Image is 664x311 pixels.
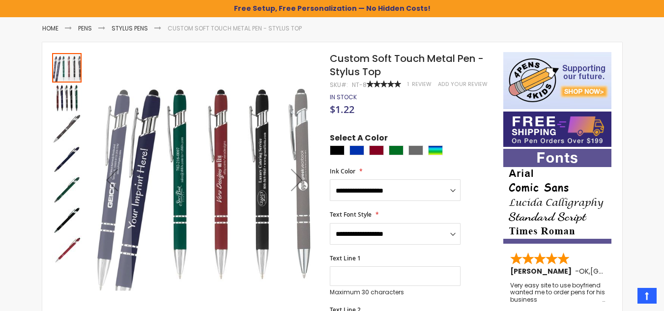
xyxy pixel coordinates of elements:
span: In stock [330,93,357,101]
img: Custom Soft Touch Metal Pen - Stylus Top [52,144,82,174]
span: Select A Color [330,133,388,146]
div: Custom Soft Touch Metal Pen - Stylus Top [52,52,83,83]
span: [GEOGRAPHIC_DATA] [590,266,663,276]
img: Custom Soft Touch Metal Pen - Stylus Top [52,205,82,235]
div: Previous [92,52,132,307]
div: Custom Soft Touch Metal Pen - Stylus Top [52,204,83,235]
span: Review [412,81,432,88]
span: Text Line 1 [330,254,361,262]
span: [PERSON_NAME] [510,266,575,276]
span: - , [575,266,663,276]
div: Assorted [428,145,443,155]
span: 1 [407,81,409,88]
a: Home [42,24,58,32]
img: Free shipping on orders over $199 [503,112,611,147]
a: Stylus Pens [112,24,148,32]
img: Custom Soft Touch Metal Pen - Stylus Top [52,175,82,204]
p: Maximum 30 characters [330,288,461,296]
div: 100% [367,81,401,87]
img: Custom Soft Touch Metal Pen - Stylus Top [52,236,82,265]
span: OK [579,266,589,276]
div: Availability [330,93,357,101]
div: Custom Soft Touch Metal Pen - Stylus Top [52,235,82,265]
a: Pens [78,24,92,32]
div: Custom Soft Touch Metal Pen - Stylus Top [52,83,83,113]
div: NT-8 [352,81,367,89]
div: Next [277,52,317,307]
div: Custom Soft Touch Metal Pen - Stylus Top [52,143,83,174]
img: 4pens 4 kids [503,52,611,109]
div: Blue [349,145,364,155]
img: font-personalization-examples [503,149,611,244]
div: Green [389,145,404,155]
a: 1 Review [407,81,433,88]
li: Custom Soft Touch Metal Pen - Stylus Top [168,25,302,32]
div: Black [330,145,345,155]
span: Custom Soft Touch Metal Pen - Stylus Top [330,52,484,79]
div: Grey [408,145,423,155]
div: Custom Soft Touch Metal Pen - Stylus Top [52,113,83,143]
img: Custom Soft Touch Metal Pen - Stylus Top [52,114,82,143]
div: Custom Soft Touch Metal Pen - Stylus Top [52,174,83,204]
strong: SKU [330,81,348,89]
img: Custom Soft Touch Metal Pen - Stylus Top [52,84,82,113]
a: Add Your Review [438,81,488,88]
span: Text Font Style [330,210,372,219]
div: Very easy site to use boyfriend wanted me to order pens for his business [510,282,606,303]
span: Ink Color [330,167,355,175]
iframe: Google Customer Reviews [583,284,664,311]
span: $1.22 [330,103,354,116]
img: Custom Soft Touch Metal Pen - Stylus Top [92,66,317,291]
div: Burgundy [369,145,384,155]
